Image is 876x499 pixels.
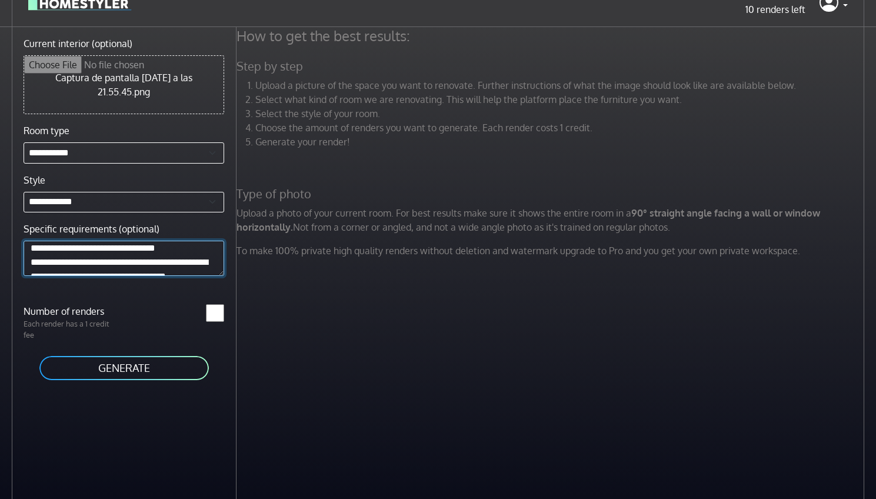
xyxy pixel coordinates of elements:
[38,355,210,381] button: GENERATE
[229,59,874,74] h5: Step by step
[255,121,867,135] li: Choose the amount of renders you want to generate. Each render costs 1 credit.
[24,36,132,51] label: Current interior (optional)
[16,304,124,318] label: Number of renders
[24,222,159,236] label: Specific requirements (optional)
[24,124,69,138] label: Room type
[255,107,867,121] li: Select the style of your room.
[255,92,867,107] li: Select what kind of room we are renovating. This will help the platform place the furniture you w...
[229,187,874,201] h5: Type of photo
[16,318,124,341] p: Each render has a 1 credit fee
[229,206,874,234] p: Upload a photo of your current room. For best results make sure it shows the entire room in a Not...
[229,244,874,258] p: To make 100% private high quality renders without deletion and watermark upgrade to Pro and you g...
[255,135,867,149] li: Generate your render!
[730,2,805,16] p: 10 renders left
[24,173,45,187] label: Style
[255,78,867,92] li: Upload a picture of the space you want to renovate. Further instructions of what the image should...
[229,27,874,45] h4: How to get the best results:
